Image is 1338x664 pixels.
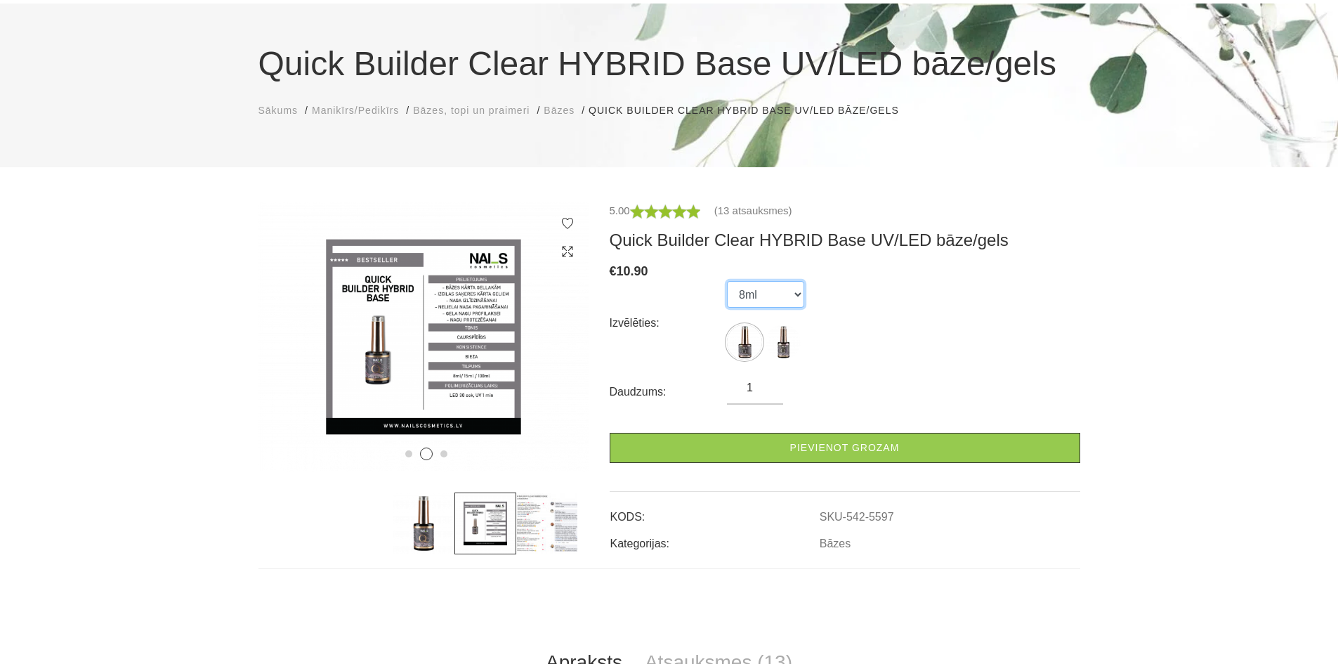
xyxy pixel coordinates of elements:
a: Bāzes [820,538,851,550]
a: Sākums [258,103,299,118]
td: Kategorijas: [610,526,819,552]
button: 2 of 3 [420,448,433,460]
h1: Quick Builder Clear HYBRID Base UV/LED bāze/gels [258,39,1080,89]
a: Pievienot grozam [610,433,1080,463]
span: Bāzes [544,105,575,116]
button: 1 of 3 [405,450,412,457]
div: Daudzums: [610,381,728,403]
img: ... [766,325,801,360]
a: Bāzes [544,103,575,118]
span: Sākums [258,105,299,116]
span: Bāzes, topi un praimeri [413,105,530,116]
img: ... [454,493,516,554]
a: (13 atsauksmes) [714,202,792,219]
img: ... [258,202,589,471]
td: KODS: [610,499,819,526]
img: ... [393,493,454,554]
span: Manikīrs/Pedikīrs [312,105,399,116]
img: ... [516,493,578,554]
span: € [610,264,617,278]
h3: Quick Builder Clear HYBRID Base UV/LED bāze/gels [610,230,1080,251]
span: 5.00 [610,204,630,216]
span: 10.90 [617,264,648,278]
div: Izvēlēties: [610,312,728,334]
a: Bāzes, topi un praimeri [413,103,530,118]
a: Manikīrs/Pedikīrs [312,103,399,118]
button: 3 of 3 [440,450,447,457]
li: Quick Builder Clear HYBRID Base UV/LED bāze/gels [589,103,913,118]
img: ... [727,325,762,360]
a: SKU-542-5597 [820,511,894,523]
